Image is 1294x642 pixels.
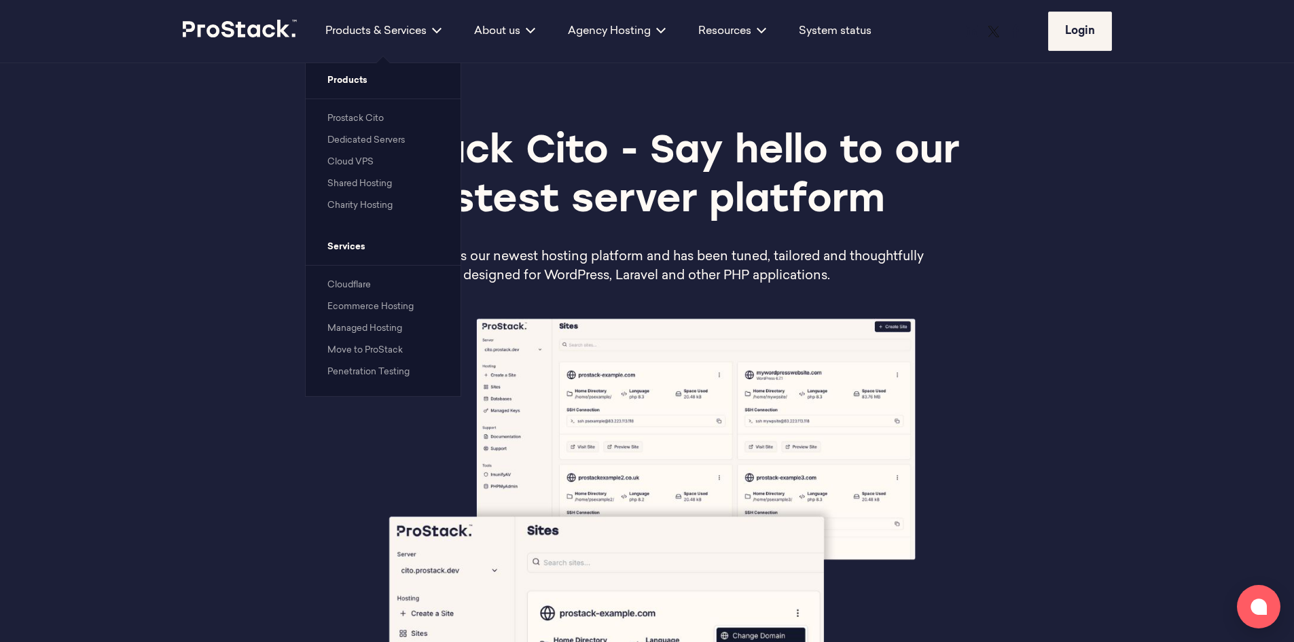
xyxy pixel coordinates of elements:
div: About us [458,23,552,39]
a: Charity Hosting [327,201,393,210]
h1: Prostack Cito - Say hello to our fastest server platform [275,128,1018,226]
span: Login [1065,26,1095,37]
div: Agency Hosting [552,23,682,39]
a: Move to ProStack [327,346,403,355]
a: Cloud VPS [327,158,374,166]
a: Prostack logo [183,20,298,43]
div: Resources [682,23,783,39]
a: Cloudflare [327,281,371,289]
button: Open chat window [1237,585,1280,628]
a: Penetration Testing [327,368,410,376]
div: Products & Services [309,23,458,39]
a: System status [799,23,871,39]
a: Login [1048,12,1112,51]
a: Dedicated Servers [327,136,405,145]
span: Services [306,230,461,265]
span: Products [306,63,461,99]
a: Shared Hosting [327,179,392,188]
a: Ecommerce Hosting [327,302,414,311]
a: Managed Hosting [327,324,402,333]
a: Prostack Cito [327,114,384,123]
p: ProStack Cito is our newest hosting platform and has been tuned, tailored and thoughtfully design... [368,248,926,286]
